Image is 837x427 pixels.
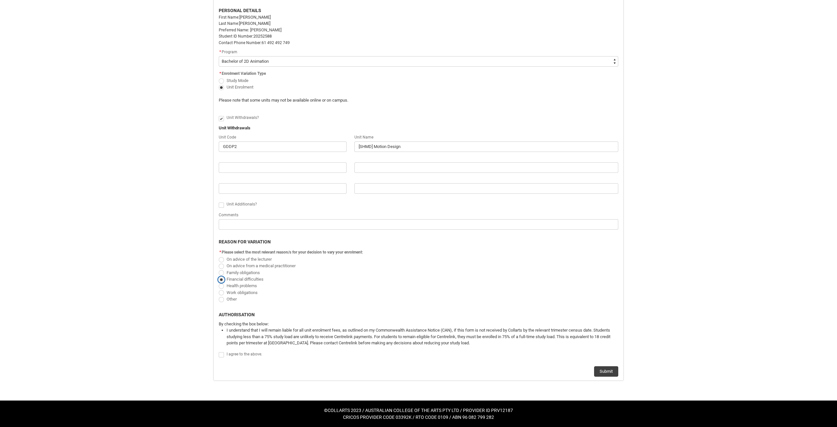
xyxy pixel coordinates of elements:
[219,34,253,39] span: Student ID Number:
[219,250,221,255] abbr: required
[227,277,264,282] span: Financial difficulties
[219,125,250,130] b: Unit Withdrawals
[219,8,261,13] strong: PERSONAL DETAILS
[219,97,517,104] p: Please note that some units may not be available online or on campus.
[227,85,253,90] span: Unit Enrolment
[227,290,258,295] span: Work obligations
[262,40,290,45] span: 61 492 492 749
[219,71,221,76] abbr: required
[219,21,239,26] span: Last Name:
[227,78,248,83] span: Study Mode
[219,312,255,317] b: AUTHORISATION
[219,20,618,27] p: [PERSON_NAME]
[227,263,296,268] span: On advice from a medical practitioner
[594,366,618,377] button: Submit
[227,283,257,288] span: Health problems
[219,321,618,327] p: By checking the box below:
[227,202,257,206] span: Unit Additionals?
[222,71,266,76] span: Enrolment Variation Type
[219,14,618,21] p: [PERSON_NAME]
[227,270,260,275] span: Family obligations
[219,213,238,217] span: Comments
[222,250,363,255] span: Please select the most relevant reason/s for your decision to vary your enrolment:
[227,352,262,356] span: I agree to the above.
[354,135,373,140] span: Unit Name
[227,327,618,346] li: I understand that I will remain liable for all unit enrolment fees, as outlined on my Commonwealt...
[219,135,236,140] span: Unit Code
[219,15,239,20] span: First Name:
[219,33,618,40] p: 20252588
[219,41,262,45] span: Contact Phone Number:
[219,50,221,54] abbr: required
[219,239,271,244] b: REASON FOR VARIATION
[227,257,272,262] span: On advice of the lecturer
[219,27,282,32] span: Preferred Name: [PERSON_NAME]
[227,297,237,302] span: Other
[227,115,259,120] span: Unit Withdrawals?
[222,50,237,54] span: Program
